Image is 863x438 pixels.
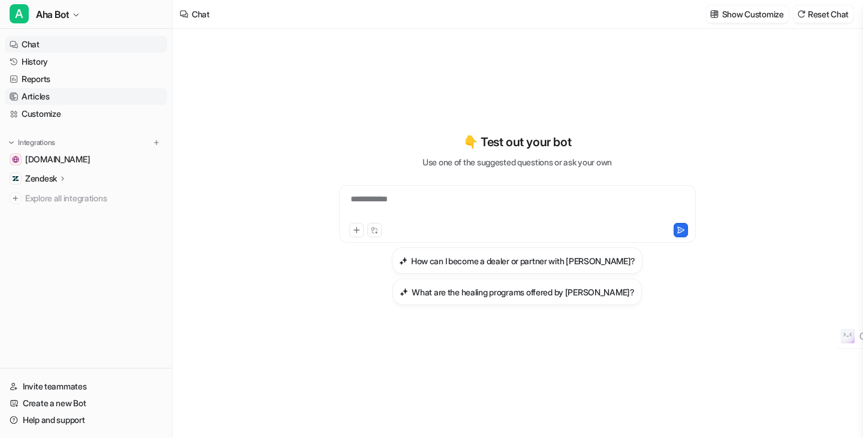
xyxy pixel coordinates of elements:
[710,10,719,19] img: customize
[5,71,167,87] a: Reports
[392,247,642,274] button: How can I become a dealer or partner with Aha Harmony?How can I become a dealer or partner with [...
[5,412,167,428] a: Help and support
[793,5,853,23] button: Reset Chat
[5,137,59,149] button: Integrations
[10,192,22,204] img: explore all integrations
[412,286,635,298] h3: What are the healing programs offered by [PERSON_NAME]?
[25,173,57,185] p: Zendesk
[399,256,408,265] img: How can I become a dealer or partner with Aha Harmony?
[192,8,210,20] div: Chat
[5,395,167,412] a: Create a new Bot
[463,133,571,151] p: 👇 Test out your bot
[7,138,16,147] img: expand menu
[18,138,55,147] p: Integrations
[400,288,408,297] img: What are the healing programs offered by Aha Harmony?
[10,4,29,23] span: A
[5,190,167,207] a: Explore all integrations
[5,53,167,70] a: History
[797,10,805,19] img: reset
[5,105,167,122] a: Customize
[411,255,635,267] h3: How can I become a dealer or partner with [PERSON_NAME]?
[25,153,90,165] span: [DOMAIN_NAME]
[423,156,612,168] p: Use one of the suggested questions or ask your own
[12,175,19,182] img: Zendesk
[722,8,784,20] p: Show Customize
[707,5,789,23] button: Show Customize
[393,279,642,305] button: What are the healing programs offered by Aha Harmony?What are the healing programs offered by [PE...
[12,156,19,163] img: www.ahaharmony.com
[5,88,167,105] a: Articles
[36,6,69,23] span: Aha Bot
[152,138,161,147] img: menu_add.svg
[25,189,162,208] span: Explore all integrations
[5,36,167,53] a: Chat
[5,151,167,168] a: www.ahaharmony.com[DOMAIN_NAME]
[5,378,167,395] a: Invite teammates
